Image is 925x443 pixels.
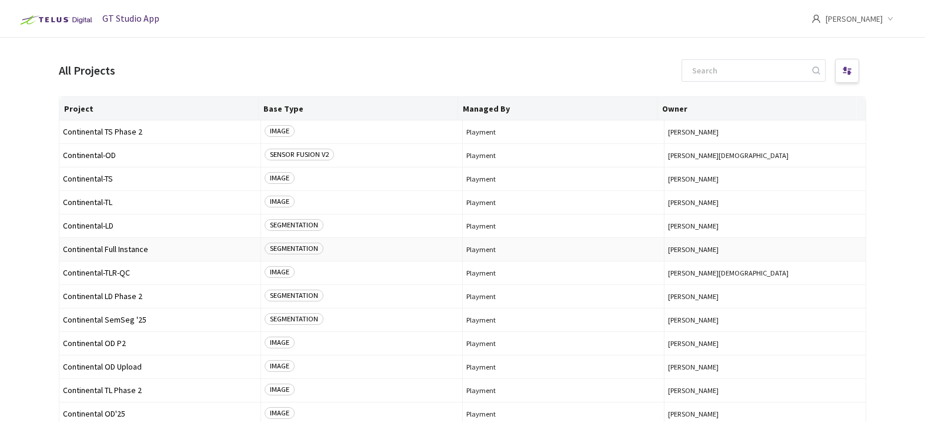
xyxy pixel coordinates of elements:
button: [PERSON_NAME] [668,410,862,418]
span: Continental Full Instance [63,245,257,254]
th: Project [59,97,259,120]
span: SEGMENTATION [265,313,323,325]
span: Playment [466,198,660,207]
span: Continental-TLR-QC [63,269,257,277]
th: Base Type [259,97,458,120]
button: [PERSON_NAME] [668,127,862,136]
span: IMAGE [265,407,295,419]
div: All Projects [59,62,115,79]
span: IMAGE [265,196,295,207]
span: Playment [466,410,660,418]
span: Playment [466,316,660,324]
span: user [812,14,821,24]
span: IMAGE [265,360,295,372]
button: [PERSON_NAME][DEMOGRAPHIC_DATA] [668,151,862,160]
span: Continental TS Phase 2 [63,127,257,136]
span: Continental LD Phase 2 [63,292,257,301]
span: Playment [466,245,660,254]
span: Continental TL Phase 2 [63,386,257,395]
span: Continental OD P2 [63,339,257,348]
span: Continental OD Upload [63,363,257,371]
span: Continental OD'25 [63,410,257,418]
span: Continental SemSeg '25 [63,316,257,324]
span: IMAGE [265,337,295,348]
span: Playment [466,363,660,371]
button: [PERSON_NAME] [668,316,862,324]
th: Owner [657,97,857,120]
span: SEGMENTATION [265,290,323,301]
span: IMAGE [265,172,295,184]
span: Playment [466,339,660,348]
span: down [887,16,893,22]
button: [PERSON_NAME] [668,221,862,230]
button: [PERSON_NAME] [668,292,862,301]
span: SEGMENTATION [265,219,323,231]
button: [PERSON_NAME] [668,363,862,371]
span: Playment [466,174,660,183]
img: Telus [14,11,96,29]
span: Continental-OD [63,151,257,160]
button: [PERSON_NAME] [668,386,862,395]
span: Continental-TS [63,174,257,183]
span: SENSOR FUSION V2 [265,149,334,160]
input: Search [685,60,810,81]
span: IMAGE [265,266,295,278]
span: Continental-LD [63,221,257,230]
span: Playment [466,269,660,277]
button: [PERSON_NAME] [668,339,862,348]
span: GT Studio App [102,12,159,24]
button: [PERSON_NAME][DEMOGRAPHIC_DATA] [668,269,862,277]
span: Playment [466,292,660,301]
button: [PERSON_NAME] [668,174,862,183]
span: Playment [466,127,660,136]
span: IMAGE [265,384,295,395]
th: Managed By [458,97,657,120]
span: IMAGE [265,125,295,137]
span: Playment [466,386,660,395]
button: [PERSON_NAME] [668,245,862,254]
span: Continental-TL [63,198,257,207]
button: [PERSON_NAME] [668,198,862,207]
span: Playment [466,151,660,160]
span: SEGMENTATION [265,243,323,254]
span: Playment [466,221,660,230]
